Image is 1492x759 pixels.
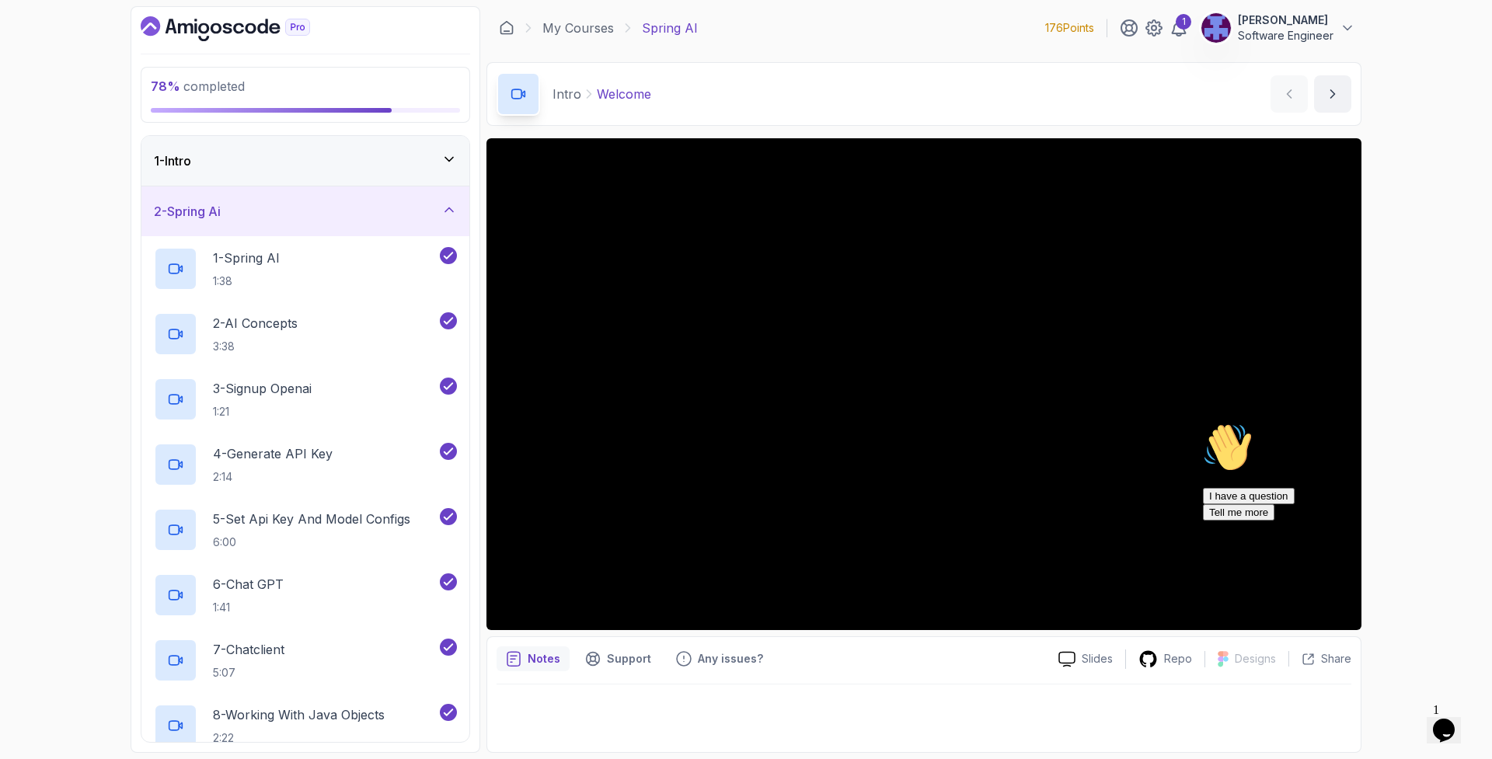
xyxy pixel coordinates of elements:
p: 176 Points [1045,20,1094,36]
button: previous content [1271,75,1308,113]
p: Software Engineer [1238,28,1333,44]
button: Tell me more [6,88,78,104]
p: 5:07 [213,665,284,681]
button: next content [1314,75,1351,113]
a: Dashboard [499,20,514,36]
div: 1 [1176,14,1191,30]
iframe: 1 - Hi [486,138,1361,630]
p: Spring AI [642,19,698,37]
p: Notes [528,651,560,667]
p: 2:22 [213,730,385,746]
p: 6 - Chat GPT [213,575,284,594]
iframe: chat widget [1197,416,1476,689]
img: :wave: [6,6,56,56]
p: Welcome [597,85,651,103]
p: 2:14 [213,469,333,485]
h3: 2 - Spring Ai [154,202,221,221]
img: user profile image [1201,13,1231,43]
button: notes button [497,646,570,671]
span: completed [151,78,245,94]
p: Repo [1164,651,1192,667]
a: My Courses [542,19,614,37]
p: Any issues? [698,651,763,667]
button: I have a question [6,71,98,88]
a: Repo [1126,649,1204,669]
div: 👋Hi! How can we help?I have a questionTell me more [6,6,286,104]
button: 1-Intro [141,136,469,186]
p: Slides [1082,651,1113,667]
p: 7 - Chatclient [213,640,284,659]
a: Slides [1046,651,1125,667]
p: 3 - Signup Openai [213,379,312,398]
h3: 1 - Intro [154,151,191,170]
button: 4-Generate API Key2:14 [154,443,457,486]
button: 5-Set Api Key And Model Configs6:00 [154,508,457,552]
button: 1-Spring AI1:38 [154,247,457,291]
button: 2-AI Concepts3:38 [154,312,457,356]
p: 8 - Working With Java Objects [213,705,385,724]
button: 6-Chat GPT1:41 [154,573,457,617]
p: 4 - Generate API Key [213,444,333,463]
button: 3-Signup Openai1:21 [154,378,457,421]
button: Feedback button [667,646,772,671]
p: 1 - Spring AI [213,249,280,267]
span: 78 % [151,78,180,94]
p: Intro [553,85,581,103]
button: 8-Working With Java Objects2:22 [154,704,457,747]
p: 6:00 [213,534,410,550]
p: Support [607,651,651,667]
button: user profile image[PERSON_NAME]Software Engineer [1201,12,1355,44]
button: Support button [576,646,661,671]
button: 7-Chatclient5:07 [154,639,457,682]
p: 3:38 [213,339,298,354]
p: 1:21 [213,404,312,420]
a: Dashboard [141,16,346,41]
p: 1:38 [213,273,280,289]
p: 5 - Set Api Key And Model Configs [213,510,410,528]
a: 1 [1170,19,1188,37]
p: 2 - AI Concepts [213,314,298,332]
span: Hi! How can we help? [6,47,154,58]
iframe: chat widget [1427,697,1476,743]
p: [PERSON_NAME] [1238,12,1333,28]
button: 2-Spring Ai [141,186,469,236]
p: 1:41 [213,600,284,615]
